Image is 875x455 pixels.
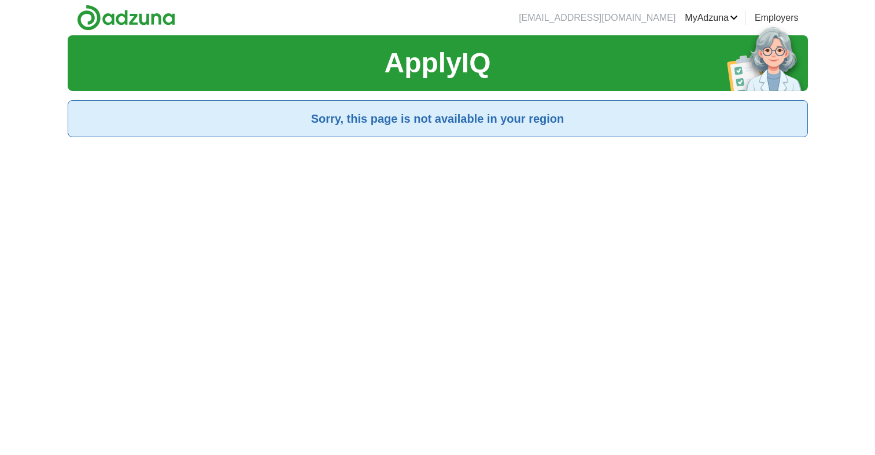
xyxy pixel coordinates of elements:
[755,11,799,25] a: Employers
[77,110,798,127] h2: Sorry, this page is not available in your region
[384,42,490,84] h1: ApplyIQ
[519,11,675,25] li: [EMAIL_ADDRESS][DOMAIN_NAME]
[685,11,738,25] a: MyAdzuna
[77,5,175,31] img: Adzuna logo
